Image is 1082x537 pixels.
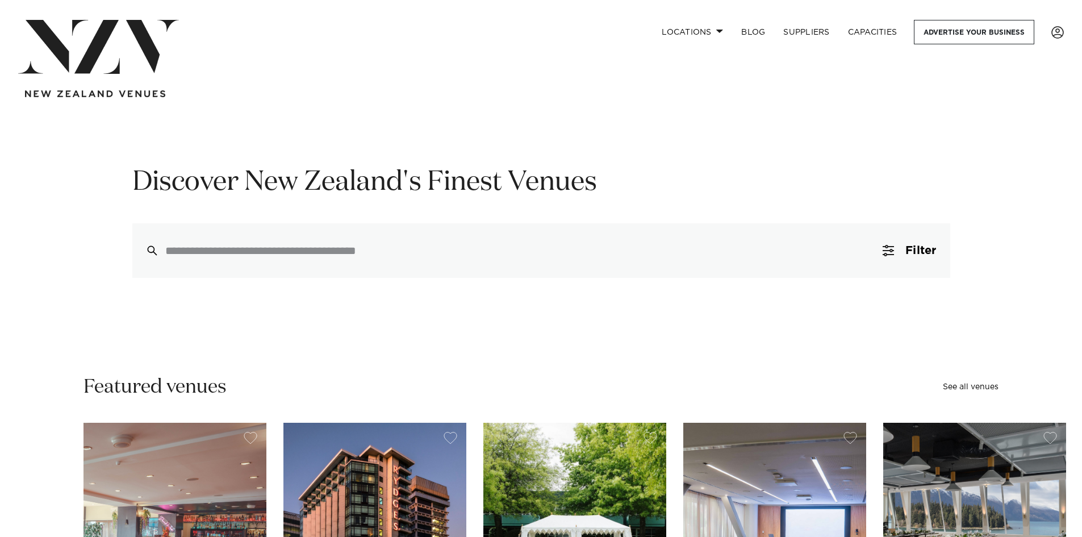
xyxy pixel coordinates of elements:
[25,90,165,98] img: new-zealand-venues-text.png
[914,20,1034,44] a: Advertise your business
[869,223,950,278] button: Filter
[774,20,838,44] a: SUPPLIERS
[132,165,950,201] h1: Discover New Zealand's Finest Venues
[83,374,227,400] h2: Featured venues
[905,245,936,256] span: Filter
[943,383,999,391] a: See all venues
[18,20,179,74] img: nzv-logo.png
[732,20,774,44] a: BLOG
[653,20,732,44] a: Locations
[839,20,906,44] a: Capacities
